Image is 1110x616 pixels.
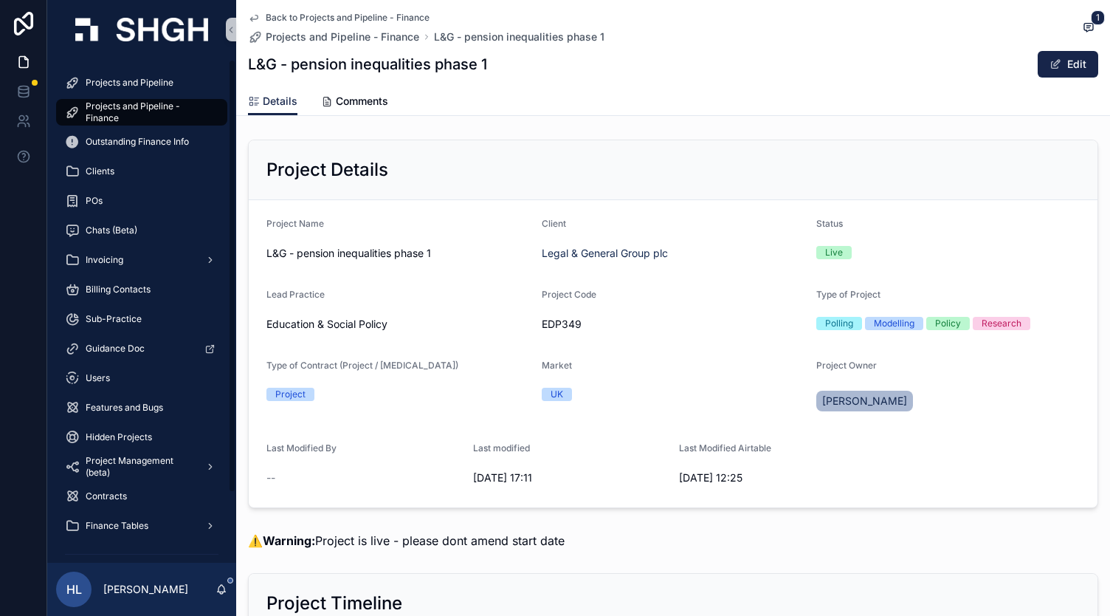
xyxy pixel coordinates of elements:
a: Clients [56,158,227,185]
span: POs [86,195,103,207]
div: Polling [825,317,853,330]
span: Guidance Doc [86,343,145,355]
span: Users [86,372,110,384]
span: Type of Contract (Project / [MEDICAL_DATA]) [266,360,458,371]
a: Features and Bugs [56,394,227,421]
span: HL [66,581,82,598]
span: Project Code [542,289,596,300]
a: Billing Contacts [56,276,227,303]
a: [PERSON_NAME] [816,391,913,411]
a: Projects and Pipeline - Finance [248,30,419,44]
span: Billing Contacts [86,284,151,295]
a: Guidance Doc [56,335,227,362]
span: Contracts [86,490,127,502]
span: -- [266,470,275,485]
span: EDP349 [542,317,805,332]
a: Details [248,88,297,116]
span: Education & Social Policy [266,317,387,332]
a: Outstanding Finance Info [56,129,227,155]
span: 1 [1091,10,1105,25]
a: Sub-Practice [56,306,227,332]
div: Modelling [874,317,914,330]
h1: L&G - pension inequalities phase 1 [248,54,487,75]
span: Projects and Pipeline - Finance [266,30,419,44]
a: POs [56,188,227,214]
span: Hidden Projects [86,431,152,443]
span: Client [542,218,566,229]
a: Comments [321,88,388,117]
div: Research [982,317,1021,330]
span: ⚠️ Project is live - please dont amend start date [248,533,565,548]
span: Comments [336,94,388,109]
span: Outstanding Finance Info [86,136,189,148]
a: Chats (Beta) [56,217,227,244]
span: Project Name [266,218,324,229]
span: [DATE] 17:11 [473,470,668,485]
span: Project Owner [816,360,877,371]
span: Last Modified Airtable [679,442,771,454]
div: UK [551,388,563,401]
span: Projects and Pipeline - Finance [86,100,213,124]
span: Back to Projects and Pipeline - Finance [266,12,430,24]
img: App logo [75,18,208,41]
div: Policy [935,317,961,330]
a: Back to Projects and Pipeline - Finance [248,12,430,24]
a: Contracts [56,483,227,510]
h2: Project Details [266,158,388,182]
span: Status [816,218,843,229]
p: [PERSON_NAME] [103,582,188,597]
span: L&G - pension inequalities phase 1 [266,246,530,261]
span: Details [263,94,297,109]
span: Project Management (beta) [86,455,193,479]
a: Invoicing [56,247,227,273]
span: Invoicing [86,254,123,266]
a: Users [56,365,227,391]
button: Edit [1038,51,1098,78]
span: Sub-Practice [86,313,142,325]
div: Live [825,246,843,259]
h2: Project Timeline [266,592,402,615]
span: Type of Project [816,289,880,300]
span: Clients [86,165,114,177]
span: [PERSON_NAME] [822,394,907,408]
span: Projects and Pipeline [86,77,173,89]
a: Finance Tables [56,513,227,539]
div: scrollable content [47,59,236,563]
a: L&G - pension inequalities phase 1 [434,30,604,44]
a: Project Management (beta) [56,454,227,480]
a: Legal & General Group plc [542,246,668,261]
span: Market [542,360,572,371]
a: Projects and Pipeline [56,69,227,96]
a: Projects and Pipeline - Finance [56,99,227,126]
span: Lead Practice [266,289,325,300]
span: Last modified [473,442,530,454]
span: Last Modified By [266,442,337,454]
span: Chats (Beta) [86,225,137,236]
span: [DATE] 12:25 [679,470,873,485]
span: Finance Tables [86,520,148,532]
div: Project [275,388,306,401]
button: 1 [1079,19,1098,38]
a: Hidden Projects [56,424,227,451]
span: Features and Bugs [86,402,163,414]
strong: Warning: [263,533,315,548]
